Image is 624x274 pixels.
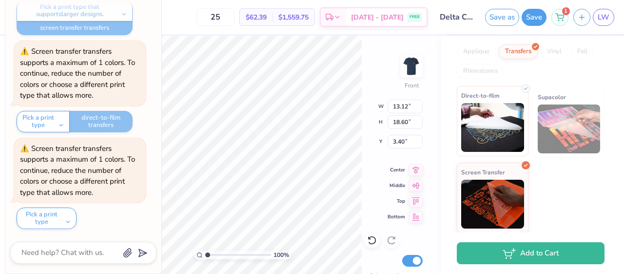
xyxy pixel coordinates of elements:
span: Screen Transfer [461,167,505,177]
span: Bottom [388,213,405,220]
span: Center [388,167,405,173]
input: – – [196,8,234,26]
span: Supacolor [538,92,566,102]
button: Add to Cart [457,242,604,264]
div: Front [405,81,419,90]
img: Screen Transfer [461,180,524,229]
button: Pick a print type [17,111,70,132]
span: LW [598,12,609,23]
span: $1,559.75 [278,12,309,22]
div: Screen transfer transfers supports a maximum of 1 colors. To continue, reduce the number of color... [20,144,135,197]
span: FREE [409,14,420,21]
span: 1 [562,7,570,15]
div: Foil [571,44,594,59]
div: Screen transfer transfers supports a maximum of 1 colors. To continue, reduce the number of color... [20,46,135,100]
button: Save [522,9,546,26]
button: Save as [485,9,519,26]
span: Top [388,198,405,205]
div: Vinyl [541,44,568,59]
img: Direct-to-film [461,103,524,152]
img: Front [402,57,421,76]
a: LW [593,9,614,26]
span: $62.39 [246,12,267,22]
span: 100 % [273,251,289,259]
div: Rhinestones [457,64,504,79]
input: Untitled Design [432,7,480,27]
button: Pick a print type [17,208,77,229]
span: Direct-to-film [461,90,500,101]
img: Supacolor [538,105,601,153]
div: Transfers [499,44,538,59]
div: Applique [457,44,496,59]
span: [DATE] - [DATE] [351,12,404,22]
span: Middle [388,182,405,189]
